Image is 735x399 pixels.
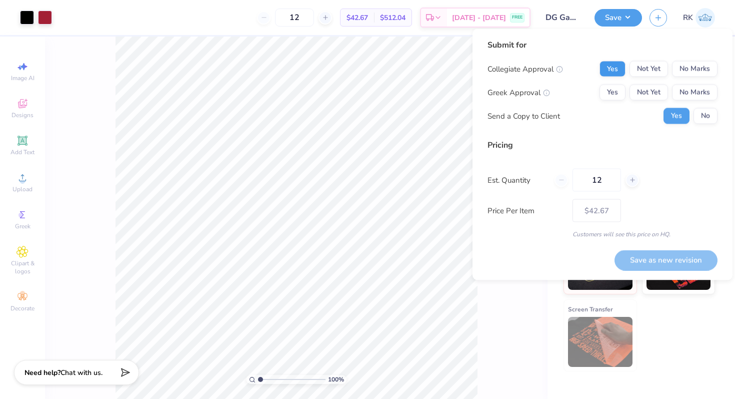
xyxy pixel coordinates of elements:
a: RK [683,8,715,28]
button: Yes [599,85,625,101]
img: Rachel Kidd [695,8,715,28]
button: Not Yet [629,61,668,77]
div: Pricing [487,139,717,151]
button: Yes [663,108,689,124]
div: Submit for [487,39,717,51]
label: Est. Quantity [487,174,547,186]
span: Greek [15,222,30,230]
div: Greek Approval [487,87,550,98]
input: Untitled Design [538,8,587,28]
span: Decorate [10,304,34,312]
label: Price Per Item [487,205,565,216]
strong: Need help? [24,368,60,377]
span: Chat with us. [60,368,102,377]
span: Designs [11,111,33,119]
span: $512.04 [380,13,405,23]
div: Collegiate Approval [487,63,563,75]
span: RK [683,12,693,24]
span: 100 % [328,375,344,384]
button: Save [594,9,642,27]
span: Upload [12,185,32,193]
div: Send a Copy to Client [487,110,560,122]
span: Add Text [10,148,34,156]
input: – – [572,169,621,192]
span: [DATE] - [DATE] [452,13,506,23]
div: Customers will see this price on HQ. [487,230,717,239]
span: $42.67 [346,13,368,23]
span: Image AI [11,74,34,82]
span: FREE [512,14,522,21]
input: – – [275,9,314,27]
button: No Marks [672,85,717,101]
button: No Marks [672,61,717,77]
img: Screen Transfer [568,317,632,367]
button: No [693,108,717,124]
span: Clipart & logos [5,259,40,275]
button: Not Yet [629,85,668,101]
span: Screen Transfer [568,304,613,314]
button: Yes [599,61,625,77]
